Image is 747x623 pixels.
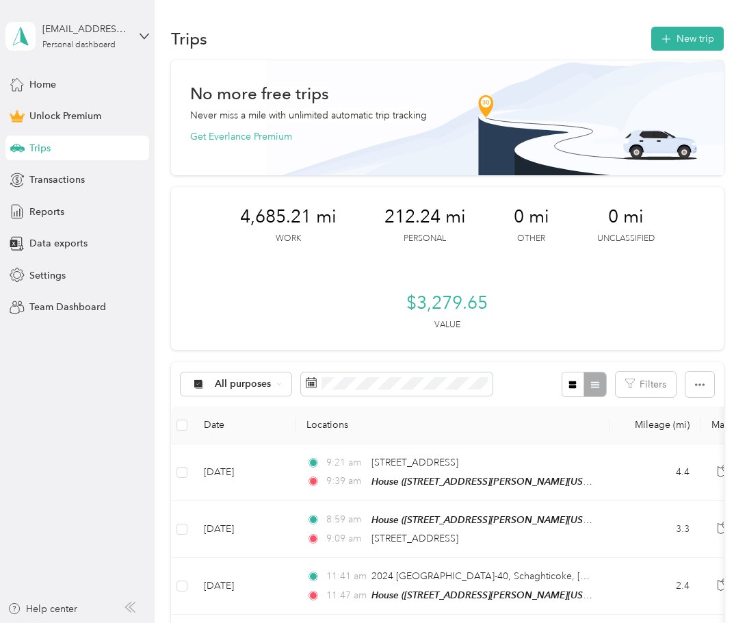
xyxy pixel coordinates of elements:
td: 3.3 [610,501,700,558]
p: Work [276,233,301,245]
span: Unlock Premium [29,109,101,123]
th: Mileage (mi) [610,407,700,444]
div: Personal dashboard [42,41,116,49]
button: Help center [8,602,77,616]
span: 9:21 am [326,455,365,470]
div: [EMAIL_ADDRESS][DOMAIN_NAME] [42,22,128,36]
td: 4.4 [610,444,700,501]
p: Never miss a mile with unlimited automatic trip tracking [190,108,427,123]
span: Team Dashboard [29,300,106,314]
span: 9:09 am [326,531,365,546]
span: Trips [29,141,51,155]
th: Date [193,407,296,444]
span: 8:59 am [326,512,365,527]
span: Home [29,77,56,92]
button: New trip [651,27,724,51]
p: Value [434,319,460,331]
p: Personal [404,233,446,245]
span: Data exports [29,236,88,251]
span: $3,279.65 [406,292,488,314]
td: [DATE] [193,444,296,501]
th: Locations [296,407,610,444]
span: 0 mi [608,206,644,228]
td: [DATE] [193,558,296,615]
td: 2.4 [610,558,700,615]
button: Get Everlance Premium [190,129,292,144]
h1: No more free trips [190,86,329,101]
button: Filters [616,372,676,397]
p: Other [517,233,545,245]
span: [STREET_ADDRESS] [371,457,458,468]
span: 0 mi [514,206,549,228]
span: 11:41 am [326,569,365,584]
span: Reports [29,205,64,219]
iframe: Everlance-gr Chat Button Frame [670,546,747,623]
span: All purposes [215,379,272,389]
span: Settings [29,268,66,283]
span: House ([STREET_ADDRESS][PERSON_NAME][US_STATE]) [371,476,618,487]
p: Unclassified [597,233,655,245]
h1: Trips [171,31,207,46]
td: [DATE] [193,501,296,558]
span: House ([STREET_ADDRESS][PERSON_NAME][US_STATE]) [371,589,618,601]
span: 9:39 am [326,474,365,489]
img: Banner [266,60,724,175]
span: [STREET_ADDRESS] [371,533,458,544]
span: 212.24 mi [384,206,466,228]
span: House ([STREET_ADDRESS][PERSON_NAME][US_STATE]) [371,514,618,526]
span: 4,685.21 mi [240,206,337,228]
span: Transactions [29,173,85,187]
span: 11:47 am [326,588,365,603]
